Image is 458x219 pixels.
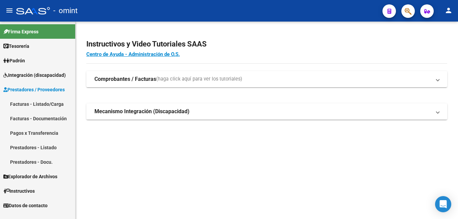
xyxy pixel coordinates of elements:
strong: Mecanismo Integración (Discapacidad) [94,108,190,115]
mat-icon: menu [5,6,13,14]
mat-icon: person [445,6,453,14]
div: Open Intercom Messenger [435,196,451,212]
span: (haga click aquí para ver los tutoriales) [156,75,242,83]
mat-expansion-panel-header: Comprobantes / Facturas(haga click aquí para ver los tutoriales) [86,71,447,87]
mat-expansion-panel-header: Mecanismo Integración (Discapacidad) [86,103,447,120]
span: Datos de contacto [3,202,48,209]
span: - omint [53,3,78,18]
span: Explorador de Archivos [3,173,57,180]
strong: Comprobantes / Facturas [94,75,156,83]
span: Integración (discapacidad) [3,71,66,79]
span: Padrón [3,57,25,64]
a: Centro de Ayuda - Administración de O.S. [86,51,180,57]
span: Tesorería [3,42,29,50]
span: Instructivos [3,187,35,195]
span: Prestadores / Proveedores [3,86,65,93]
h2: Instructivos y Video Tutoriales SAAS [86,38,447,51]
span: Firma Express [3,28,38,35]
